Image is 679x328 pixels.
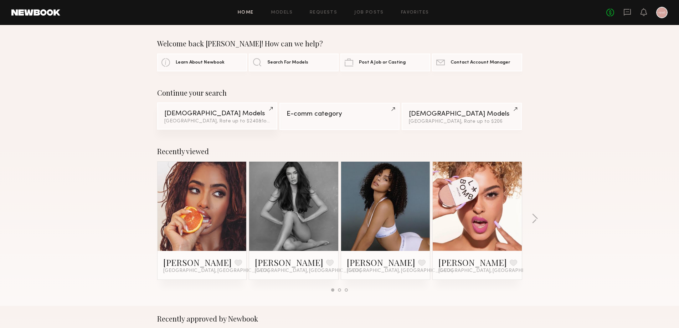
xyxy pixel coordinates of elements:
a: Contact Account Manager [432,54,522,71]
a: E-comm category [279,103,400,130]
div: Welcome back [PERSON_NAME]! How can we help? [157,39,522,48]
a: Search For Models [249,54,339,71]
span: & 1 other filter [258,119,289,123]
a: [DEMOGRAPHIC_DATA] Models[GEOGRAPHIC_DATA], Rate up to $240&1other filter [157,102,277,130]
a: Learn About Newbook [157,54,247,71]
span: [GEOGRAPHIC_DATA], [GEOGRAPHIC_DATA] [255,268,361,274]
span: [GEOGRAPHIC_DATA], [GEOGRAPHIC_DATA] [163,268,269,274]
span: [GEOGRAPHIC_DATA], [GEOGRAPHIC_DATA] [438,268,545,274]
a: Job Posts [354,10,384,15]
div: [GEOGRAPHIC_DATA], Rate up to $206 [409,119,515,124]
a: Models [271,10,293,15]
span: Contact Account Manager [451,60,510,65]
a: Post A Job or Casting [340,54,430,71]
a: Favorites [401,10,429,15]
div: Continue your search [157,89,522,97]
div: [DEMOGRAPHIC_DATA] Models [164,110,270,117]
a: [DEMOGRAPHIC_DATA] Models[GEOGRAPHIC_DATA], Rate up to $206 [402,103,522,130]
div: E-comm category [287,111,392,117]
span: [GEOGRAPHIC_DATA], [GEOGRAPHIC_DATA] [347,268,453,274]
div: Recently approved by Newbook [157,314,522,323]
a: [PERSON_NAME] [255,257,323,268]
span: Search For Models [267,60,308,65]
a: [PERSON_NAME] [438,257,507,268]
span: Post A Job or Casting [359,60,406,65]
div: Recently viewed [157,147,522,156]
div: [DEMOGRAPHIC_DATA] Models [409,111,515,117]
div: [GEOGRAPHIC_DATA], Rate up to $240 [164,119,270,124]
a: Home [238,10,254,15]
span: Learn About Newbook [176,60,225,65]
a: Requests [310,10,337,15]
a: [PERSON_NAME] [163,257,232,268]
a: [PERSON_NAME] [347,257,415,268]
